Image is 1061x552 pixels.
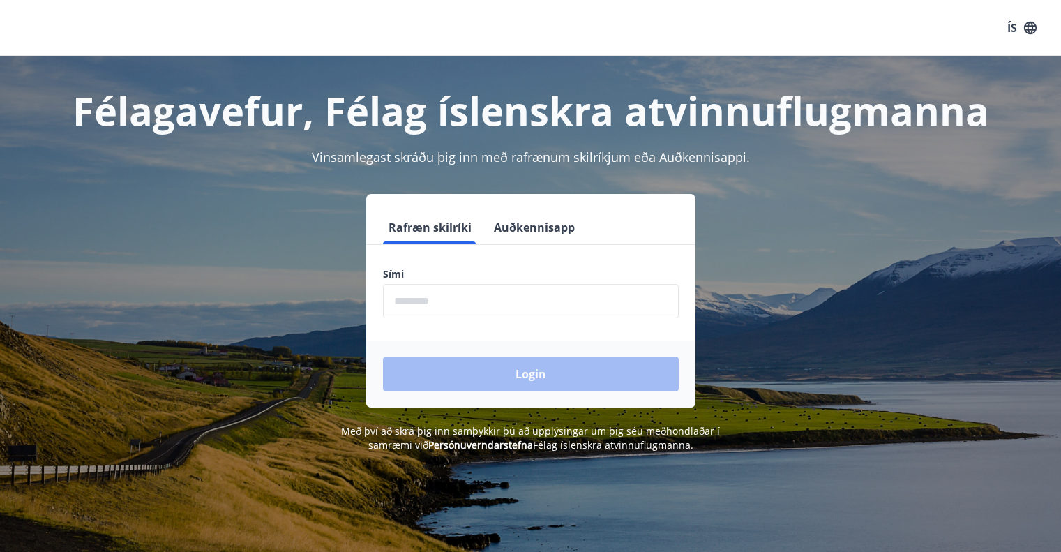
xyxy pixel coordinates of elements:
[383,267,679,281] label: Sími
[383,211,477,244] button: Rafræn skilríki
[312,149,750,165] span: Vinsamlegast skráðu þig inn með rafrænum skilríkjum eða Auðkennisappi.
[488,211,580,244] button: Auðkennisapp
[428,438,533,452] a: Persónuverndarstefna
[45,84,1016,137] h1: Félagavefur, Félag íslenskra atvinnuflugmanna
[1000,15,1044,40] button: ÍS
[341,424,720,452] span: Með því að skrá þig inn samþykkir þú að upplýsingar um þig séu meðhöndlaðar í samræmi við Félag í...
